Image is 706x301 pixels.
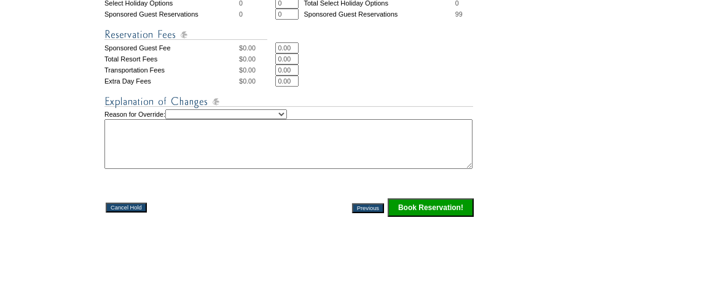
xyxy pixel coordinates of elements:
[455,10,463,18] span: 99
[239,53,275,64] td: $
[243,55,256,63] span: 0.00
[352,203,384,213] input: Previous
[239,42,275,53] td: $
[104,53,239,64] td: Total Resort Fees
[243,44,256,52] span: 0.00
[239,10,243,18] span: 0
[104,9,239,20] td: Sponsored Guest Reservations
[104,94,473,109] img: Explanation of Changes
[239,64,275,76] td: $
[106,203,147,213] input: Cancel Hold
[104,64,239,76] td: Transportation Fees
[304,9,455,20] td: Sponsored Guest Reservations
[388,198,474,217] input: Click this button to finalize your reservation.
[243,66,256,74] span: 0.00
[104,42,239,53] td: Sponsored Guest Fee
[239,76,275,87] td: $
[104,27,267,42] img: Reservation Fees
[104,76,239,87] td: Extra Day Fees
[104,109,475,169] td: Reason for Override:
[243,77,256,85] span: 0.00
